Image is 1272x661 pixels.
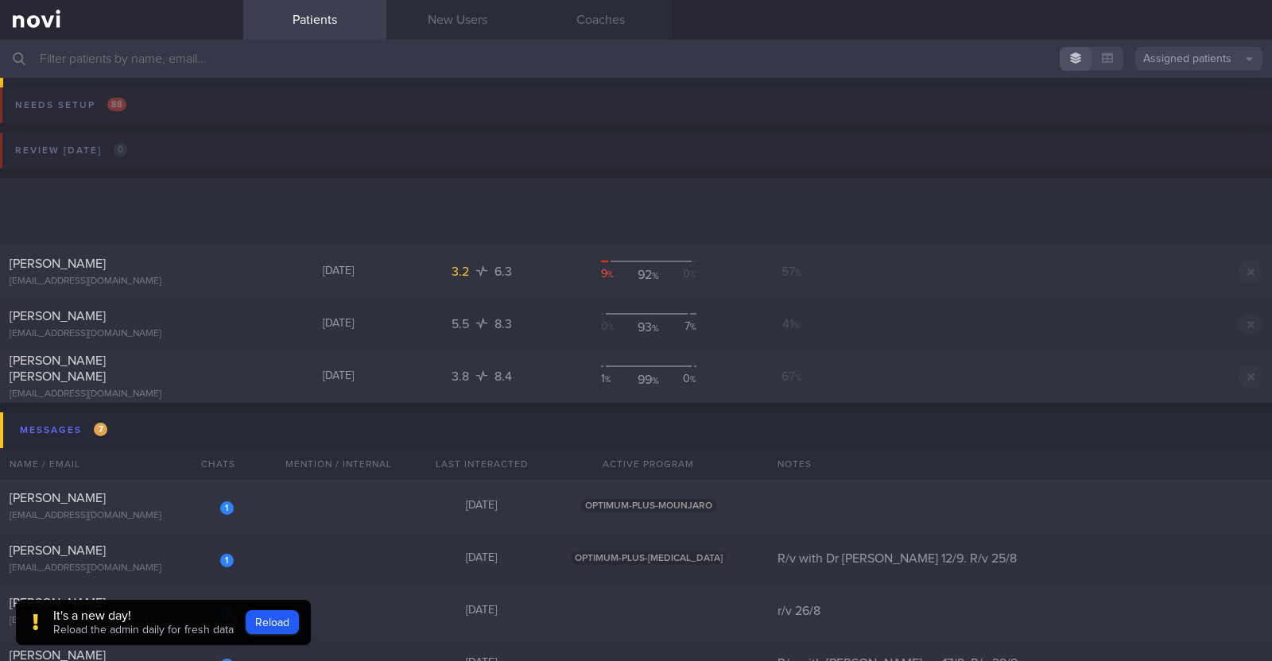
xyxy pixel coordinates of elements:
div: Notes [768,448,1272,480]
div: [EMAIL_ADDRESS][DOMAIN_NAME] [10,615,234,627]
span: [PERSON_NAME] [10,597,106,609]
div: 1 [220,554,234,567]
div: Mention / Internal [267,448,410,480]
div: 67 [744,369,840,385]
div: [DATE] [267,369,410,384]
span: [PERSON_NAME] [PERSON_NAME] [10,354,106,383]
button: Reload [246,610,299,634]
sub: % [795,269,802,278]
span: 3.2 [452,265,472,278]
span: OPTIMUM-PLUS-MOUNJARO [581,499,716,512]
div: 0 [667,267,696,283]
div: [EMAIL_ADDRESS][DOMAIN_NAME] [10,562,234,574]
div: 0 [667,372,696,388]
span: 0 [114,143,127,157]
span: [PERSON_NAME] [10,257,106,270]
span: [PERSON_NAME] [10,492,106,504]
sub: % [607,271,614,279]
sub: % [652,377,659,386]
span: Reload the admin daily for fresh data [53,624,234,636]
div: 9 [601,267,630,283]
div: 93 [634,319,663,335]
div: 7 [667,319,696,335]
div: 1 [220,501,234,515]
div: [DATE] [410,551,553,566]
sub: % [690,376,696,384]
sub: % [793,321,801,330]
div: 41 [744,316,840,332]
div: 0 [601,319,630,335]
div: Chats [180,448,243,480]
sub: % [605,376,611,384]
sub: % [795,373,802,383]
span: [PERSON_NAME] [10,310,106,323]
span: 88 [107,98,126,111]
span: 6.3 [494,265,512,278]
div: It's a new day! [53,608,234,624]
div: [EMAIL_ADDRESS][DOMAIN_NAME] [10,510,234,522]
div: 92 [634,267,663,283]
div: 99 [634,372,663,388]
sub: % [652,272,659,281]
div: [EMAIL_ADDRESS][DOMAIN_NAME] [10,276,234,288]
div: [DATE] [267,265,410,279]
div: Active Program [553,448,744,480]
div: [DATE] [410,499,553,513]
div: Messages [16,419,111,441]
div: [EMAIL_ADDRESS][DOMAIN_NAME] [10,388,234,400]
div: [EMAIL_ADDRESS][DOMAIN_NAME] [10,328,234,340]
sub: % [690,323,696,331]
span: 5.5 [452,318,472,330]
div: Needs setup [11,95,130,116]
span: 7 [94,423,107,436]
div: R/v with Dr [PERSON_NAME] 12/9. R/v 25/8 [768,551,1272,566]
span: 8.4 [494,370,512,383]
div: r/v 26/8 [768,603,1272,619]
sub: % [652,324,659,334]
span: [PERSON_NAME] [10,544,106,557]
div: Last Interacted [410,448,553,480]
div: 1 [601,372,630,388]
div: [DATE] [410,604,553,618]
sub: % [690,271,696,279]
sub: % [608,323,615,331]
div: [DATE] [267,317,410,331]
span: 8.3 [494,318,512,330]
div: 57 [744,264,840,280]
span: 3.8 [452,370,472,383]
button: Assigned patients [1135,47,1262,71]
div: Review [DATE] [11,140,131,161]
span: OPTIMUM-PLUS-[MEDICAL_DATA] [571,551,727,565]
